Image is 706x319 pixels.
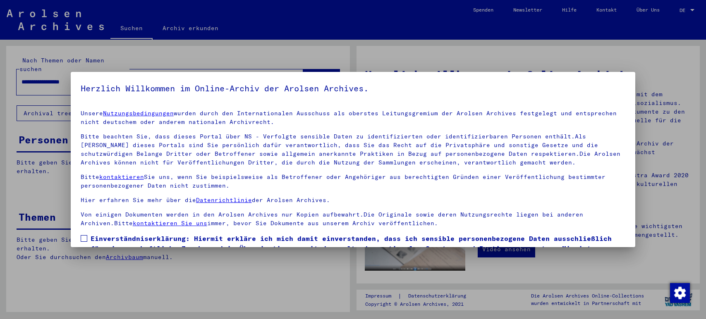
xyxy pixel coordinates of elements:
a: kontaktieren [99,173,144,181]
h5: Herzlich Willkommen im Online-Archiv der Arolsen Archives. [81,82,626,95]
p: Bitte Sie uns, wenn Sie beispielsweise als Betroffener oder Angehöriger aus berechtigten Gründen ... [81,173,626,190]
a: kontaktieren Sie uns [133,219,207,227]
p: Hier erfahren Sie mehr über die der Arolsen Archives. [81,196,626,205]
a: Nutzungsbedingungen [103,110,174,117]
p: Von einigen Dokumenten werden in den Arolsen Archives nur Kopien aufbewahrt.Die Originale sowie d... [81,210,626,228]
img: Zustimmung ändern [670,283,690,303]
p: Bitte beachten Sie, dass dieses Portal über NS - Verfolgte sensible Daten zu identifizierten oder... [81,132,626,167]
p: Unsere wurden durch den Internationalen Ausschuss als oberstes Leitungsgremium der Arolsen Archiv... [81,109,626,126]
a: Datenrichtlinie [196,196,252,204]
span: Einverständniserklärung: Hiermit erkläre ich mich damit einverstanden, dass ich sensible personen... [91,233,626,263]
